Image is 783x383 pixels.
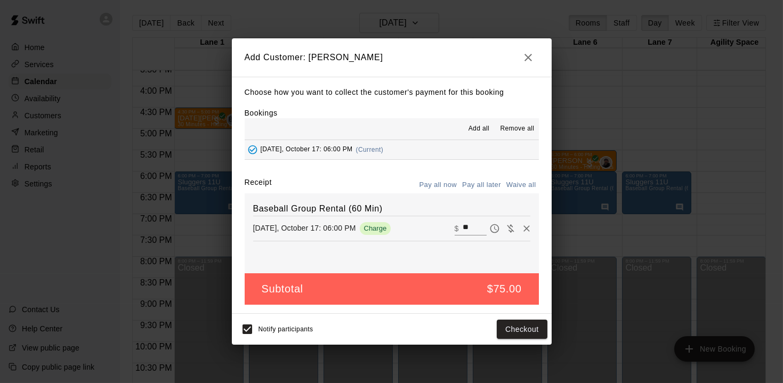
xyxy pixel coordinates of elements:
[504,177,539,193] button: Waive all
[455,223,459,234] p: $
[261,146,353,153] span: [DATE], October 17: 06:00 PM
[459,177,504,193] button: Pay all later
[245,142,261,158] button: Added - Collect Payment
[496,120,538,137] button: Remove all
[356,146,384,153] span: (Current)
[360,224,391,232] span: Charge
[253,223,356,233] p: [DATE], October 17: 06:00 PM
[469,124,490,134] span: Add all
[259,325,313,333] span: Notify participants
[417,177,460,193] button: Pay all now
[497,320,547,339] button: Checkout
[487,223,503,232] span: Pay later
[262,282,303,296] h5: Subtotal
[245,109,278,117] label: Bookings
[487,282,522,296] h5: $75.00
[253,202,530,216] h6: Baseball Group Rental (60 Min)
[519,221,535,237] button: Remove
[245,177,272,193] label: Receipt
[500,124,534,134] span: Remove all
[503,223,519,232] span: Waive payment
[462,120,496,137] button: Add all
[245,86,539,99] p: Choose how you want to collect the customer's payment for this booking
[245,140,539,160] button: Added - Collect Payment[DATE], October 17: 06:00 PM(Current)
[232,38,552,77] h2: Add Customer: [PERSON_NAME]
